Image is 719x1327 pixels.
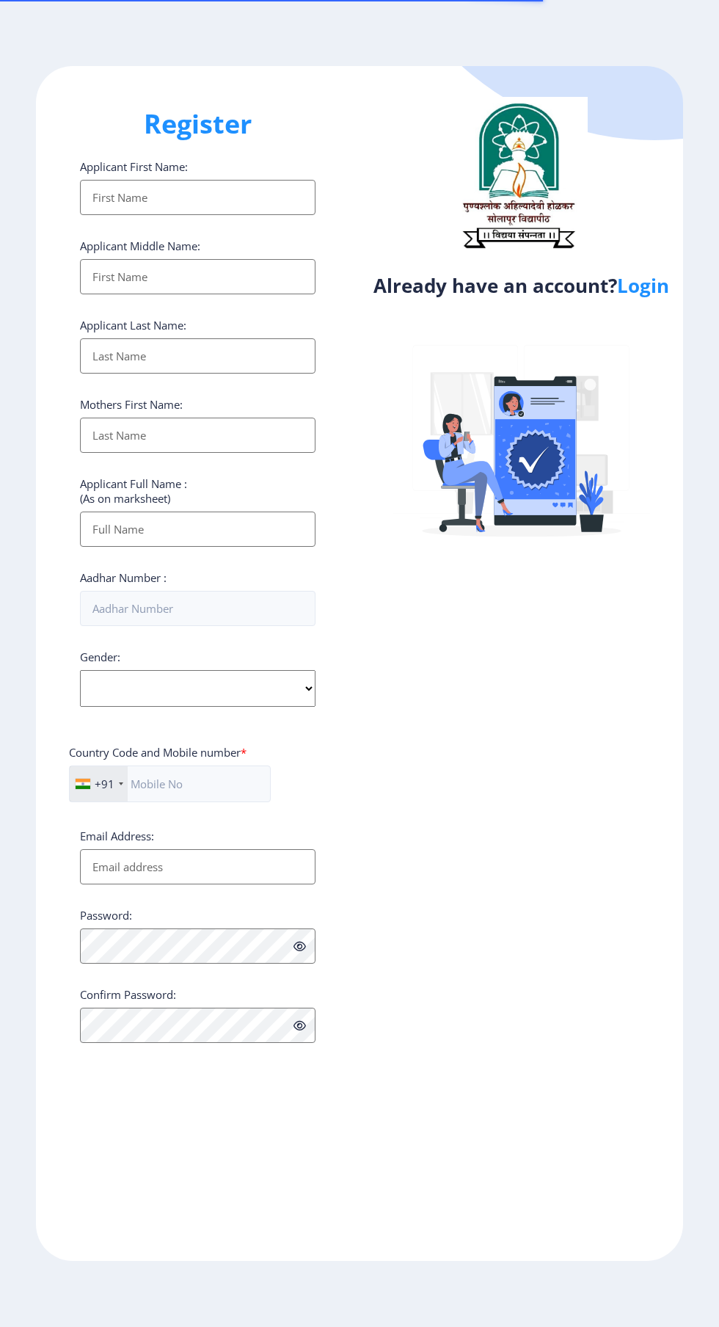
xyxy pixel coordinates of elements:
[80,318,186,332] label: Applicant Last Name:
[70,766,128,801] div: India (भारत): +91
[80,650,120,664] label: Gender:
[393,317,650,574] img: Verified-rafiki.svg
[95,777,114,791] div: +91
[80,512,315,547] input: Full Name
[80,418,315,453] input: Last Name
[80,849,315,884] input: Email address
[80,908,132,923] label: Password:
[69,745,247,760] label: Country Code and Mobile number
[80,829,154,843] label: Email Address:
[80,476,187,506] label: Applicant Full Name : (As on marksheet)
[371,274,672,297] h4: Already have an account?
[80,106,315,142] h1: Register
[80,987,176,1002] label: Confirm Password:
[80,259,315,294] input: First Name
[69,766,271,802] input: Mobile No
[80,591,315,626] input: Aadhar Number
[617,272,669,299] a: Login
[80,570,167,585] label: Aadhar Number :
[448,97,588,254] img: logo
[80,338,315,374] input: Last Name
[80,159,188,174] label: Applicant First Name:
[80,239,200,253] label: Applicant Middle Name:
[80,397,183,412] label: Mothers First Name:
[80,180,315,215] input: First Name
